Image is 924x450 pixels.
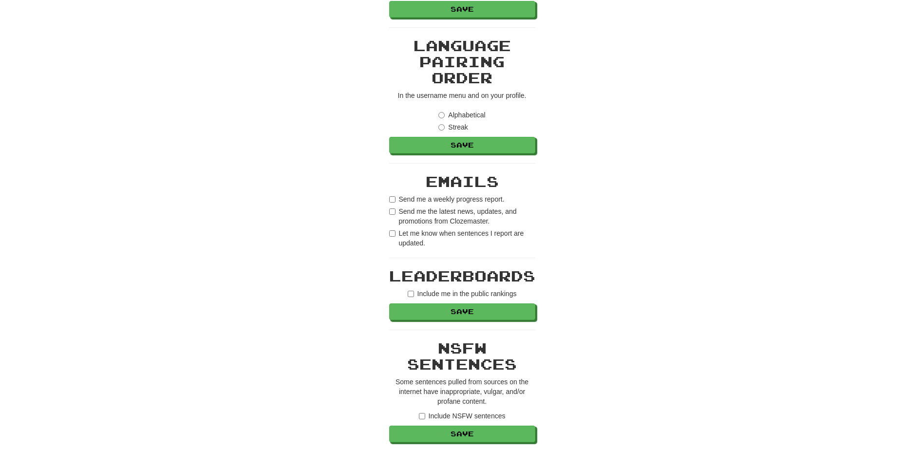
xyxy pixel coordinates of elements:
[389,426,535,442] button: Save
[389,1,535,18] button: Save
[438,112,445,118] input: Alphabetical
[438,124,445,131] input: Streak
[389,173,535,189] h2: Emails
[438,122,468,132] label: Streak
[408,289,517,299] label: Include me in the public rankings
[438,110,485,120] label: Alphabetical
[389,206,535,226] label: Send me the latest news, updates, and promotions from Clozemaster.
[389,91,535,100] p: In the username menu and on your profile.
[419,413,425,419] input: Include NSFW sentences
[419,411,506,421] label: Include NSFW sentences
[389,194,505,204] label: Send me a weekly progress report.
[389,208,396,215] input: Send me the latest news, updates, and promotions from Clozemaster.
[389,340,535,372] h2: NSFW Sentences
[389,230,396,237] input: Let me know when sentences I report are updated.
[389,303,535,320] button: Save
[389,228,535,248] label: Let me know when sentences I report are updated.
[389,268,535,284] h2: Leaderboards
[389,137,535,153] button: Save
[389,37,535,86] h2: Language Pairing Order
[389,377,535,406] p: Some sentences pulled from sources on the internet have inappropriate, vulgar, and/or profane con...
[389,196,396,203] input: Send me a weekly progress report.
[408,291,414,297] input: Include me in the public rankings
